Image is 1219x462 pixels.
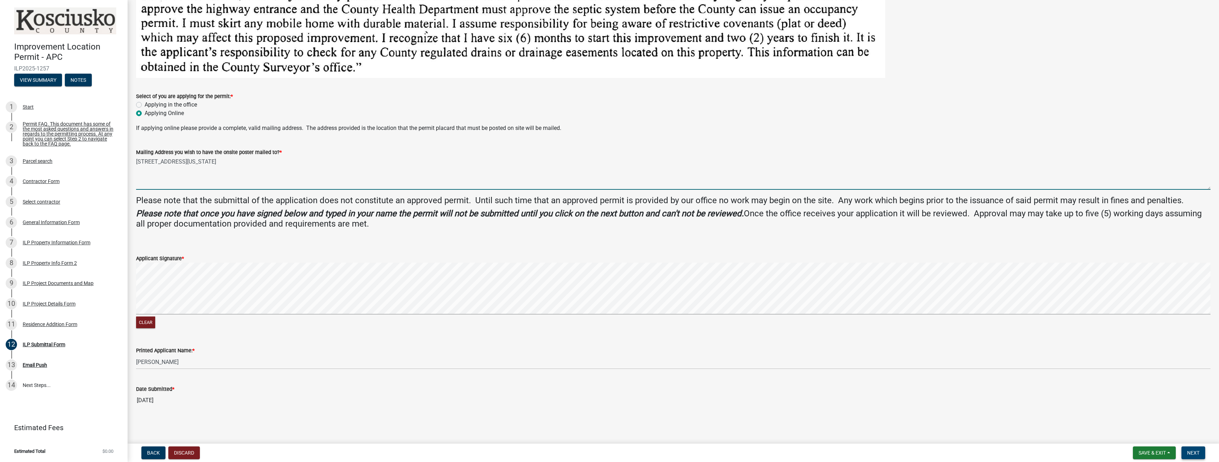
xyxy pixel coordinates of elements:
div: Start [23,104,34,109]
div: General Information Form [23,220,80,225]
div: ILP Property Info Form 2 [23,261,77,266]
div: 5 [6,196,17,207]
div: 12 [6,339,17,350]
p: If applying online please provide a complete, valid mailing address. The address provided is the ... [136,124,1210,132]
div: ILP Project Details Form [23,301,75,306]
a: Estimated Fees [6,421,116,435]
div: 13 [6,359,17,371]
span: Next [1187,450,1200,456]
div: ILP Property Information Form [23,240,90,245]
span: $0.00 [102,449,113,454]
span: Estimated Total [14,449,45,454]
button: Notes [65,74,92,86]
img: Kosciusko County, Indiana [14,7,116,34]
div: Parcel search [23,159,52,164]
wm-modal-confirm: Summary [14,78,62,83]
label: Applying in the office [145,101,197,109]
h4: Improvement Location Permit - APC [14,42,122,62]
strong: Please note that once you have signed below and typed in your name the permit will not be submitt... [136,209,744,218]
div: ILP Project Documents and Map [23,281,94,286]
div: 9 [6,278,17,289]
label: Printed Applicant Name: [136,348,195,353]
div: Email Push [23,363,47,367]
div: Permit FAQ. This document has some of the most asked questions and answers in regards to the perm... [23,121,116,146]
button: Clear [136,316,155,328]
label: Mailing Address you wish to have the onsite poster mailed to? [136,150,282,155]
label: Applying Online [145,109,184,118]
label: Applicant Signature [136,256,184,261]
span: Save & Exit [1139,450,1166,456]
span: Back [147,450,160,456]
div: 11 [6,319,17,330]
div: 1 [6,101,17,113]
label: Date Submitted [136,387,174,392]
div: 7 [6,237,17,248]
span: ILP2025-1257 [14,65,113,72]
div: 4 [6,176,17,187]
button: Save & Exit [1133,446,1176,459]
button: View Summary [14,74,62,86]
button: Back [141,446,165,459]
div: 14 [6,380,17,391]
div: 2 [6,121,17,133]
button: Next [1181,446,1205,459]
div: 10 [6,298,17,309]
div: 8 [6,257,17,269]
label: Select of you are applying for the permit: [136,94,233,99]
h4: Once the office receives your application it will be reviewed. Approval may may take up to five (... [136,209,1210,229]
div: Contractor Form [23,179,60,184]
div: 6 [6,217,17,228]
h4: Please note that the submittal of the application does not constitute an approved permit. Until s... [136,195,1210,206]
div: Select contractor [23,199,60,204]
div: 3 [6,155,17,167]
button: Discard [168,446,200,459]
div: ILP Submittal Form [23,342,65,347]
div: Residence Addition Form [23,322,77,327]
wm-modal-confirm: Notes [65,78,92,83]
